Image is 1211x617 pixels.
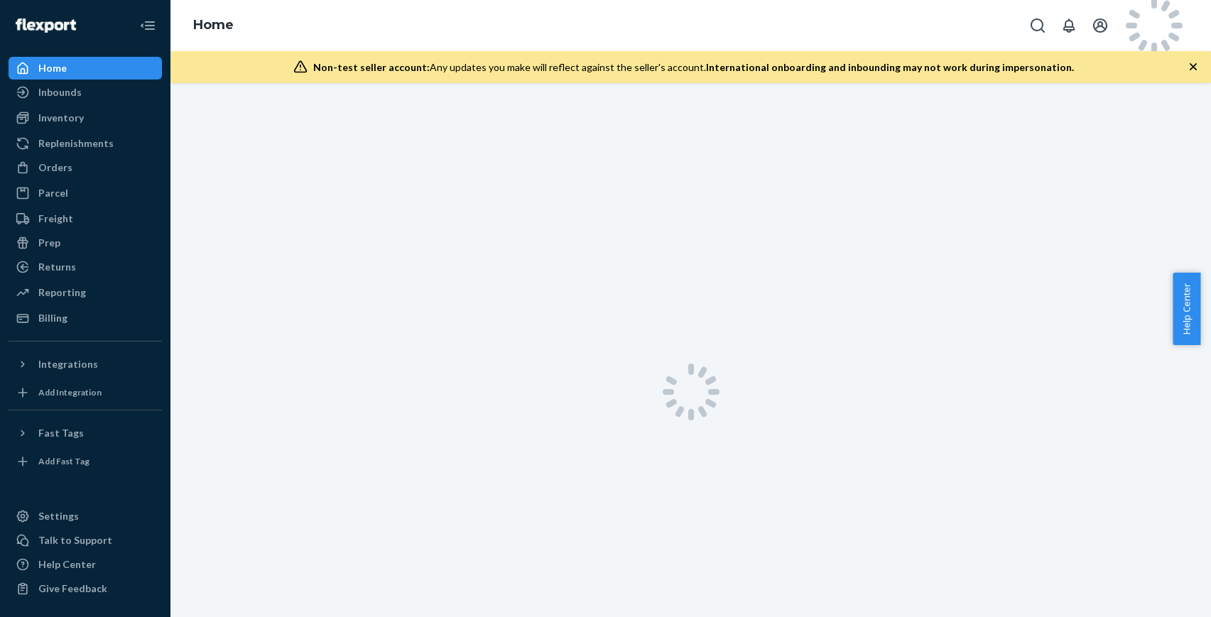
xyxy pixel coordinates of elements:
a: Replenishments [9,132,162,155]
div: Help Center [38,557,96,572]
button: Open Search Box [1023,11,1052,40]
a: Billing [9,307,162,329]
a: Orders [9,156,162,179]
button: Open account menu [1086,11,1114,40]
div: Integrations [38,357,98,371]
div: Fast Tags [38,426,84,440]
div: Inbounds [38,85,82,99]
div: Inventory [38,111,84,125]
a: Reporting [9,281,162,304]
a: Settings [9,505,162,528]
a: Home [193,17,234,33]
a: Prep [9,231,162,254]
div: Home [38,61,67,75]
button: Help Center [1173,273,1200,345]
a: Home [9,57,162,80]
a: Freight [9,207,162,230]
button: Give Feedback [9,577,162,600]
button: Integrations [9,353,162,376]
div: Freight [38,212,73,226]
a: Add Fast Tag [9,450,162,473]
span: Non-test seller account: [313,61,430,73]
div: Add Integration [38,386,102,398]
div: Replenishments [38,136,114,151]
div: Orders [38,160,72,175]
ol: breadcrumbs [182,5,245,46]
div: Parcel [38,186,68,200]
button: Fast Tags [9,422,162,444]
a: Inbounds [9,81,162,104]
div: Billing [38,311,67,325]
button: Close Navigation [134,11,162,40]
div: Add Fast Tag [38,455,89,467]
div: Any updates you make will reflect against the seller's account. [313,60,1074,75]
a: Returns [9,256,162,278]
div: Talk to Support [38,533,112,547]
span: International onboarding and inbounding may not work during impersonation. [706,61,1074,73]
a: Parcel [9,182,162,204]
img: Flexport logo [16,18,76,33]
button: Open notifications [1055,11,1083,40]
div: Returns [38,260,76,274]
div: Prep [38,236,60,250]
div: Reporting [38,285,86,300]
a: Inventory [9,107,162,129]
div: Give Feedback [38,581,107,596]
a: Add Integration [9,381,162,404]
div: Settings [38,509,79,523]
a: Help Center [9,553,162,576]
a: Talk to Support [9,529,162,552]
